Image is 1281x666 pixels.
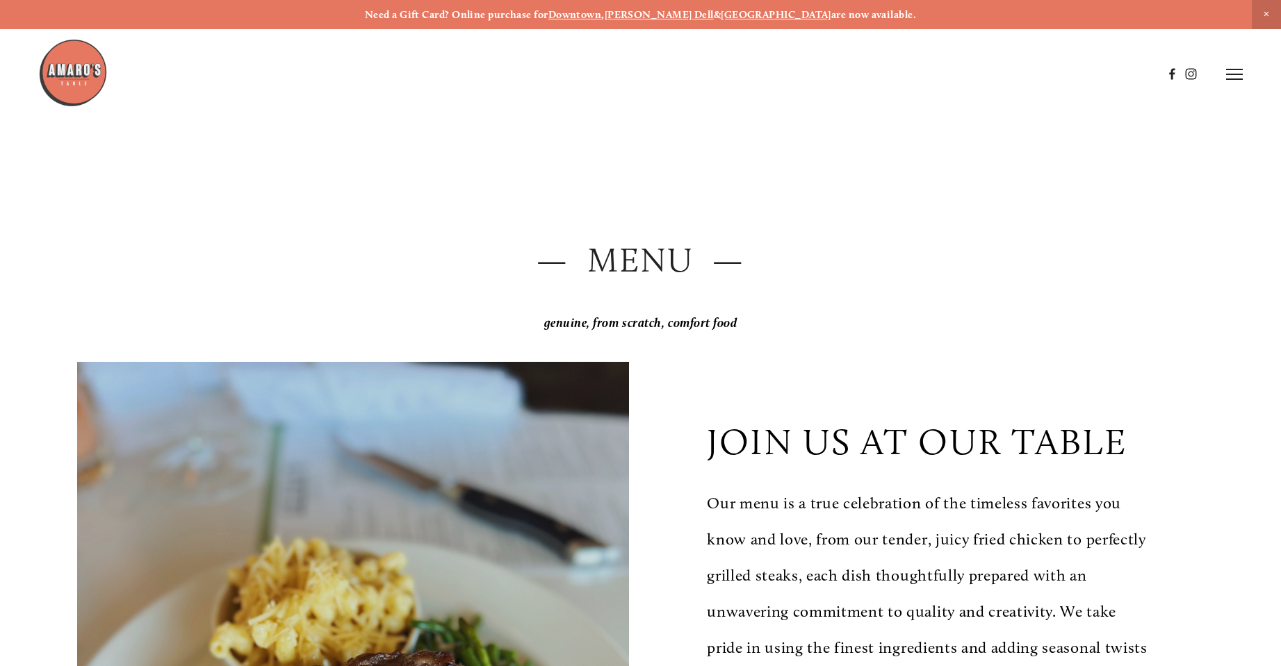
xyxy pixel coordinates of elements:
img: Amaro's Table [38,38,108,108]
strong: Need a Gift Card? Online purchase for [365,8,548,21]
a: Downtown [548,8,602,21]
em: genuine, from scratch, comfort food [544,315,737,331]
p: join us at our table [707,420,1127,463]
strong: , [601,8,604,21]
h2: — Menu — [77,236,1205,284]
a: [PERSON_NAME] Dell [605,8,714,21]
strong: are now available. [831,8,916,21]
strong: & [714,8,721,21]
a: [GEOGRAPHIC_DATA] [721,8,831,21]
